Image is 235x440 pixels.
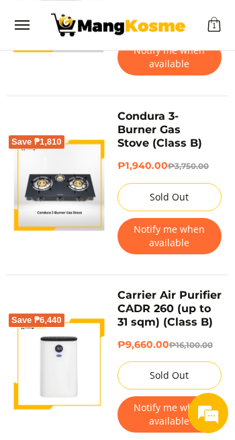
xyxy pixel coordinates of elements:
del: ₱16,100.00 [169,340,213,350]
em: Submit [169,408,216,427]
del: ₱3,750.00 [168,161,209,171]
button: Notify me when available [117,39,222,75]
h6: ₱1,940.00 [117,160,222,173]
textarea: Type your message and click 'Submit' [7,361,228,408]
a: Condura 3-Burner Gas Stove (Class B) [117,110,202,149]
button: Sold Out [117,361,222,390]
span: Save ₱1,810 [11,138,62,146]
span: 1 [212,24,216,29]
img: Condura 3-Burner Gas Stove (Class B) [13,140,104,231]
button: Notify me when available [117,218,222,254]
a: Carrier Air Purifier CADR 260 (up to 31 sqm) (Class B) [117,289,222,328]
img: Carrier Air Purifier CADR 260 (up to 31 sqm) (Class B) [13,318,104,409]
button: Sold Out [117,183,222,211]
span: Save ₱6,440 [11,316,62,324]
h6: ₱9,660.00 [117,339,222,352]
div: Leave a message [70,75,207,93]
img: Small Appliances l Mang Kosme: Home Appliances Warehouse Sale | Page 3 [51,13,185,36]
div: Minimize live chat window [193,7,225,39]
button: Notify me when available [117,396,222,433]
span: We are offline. Please leave us a message. [14,166,220,302]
